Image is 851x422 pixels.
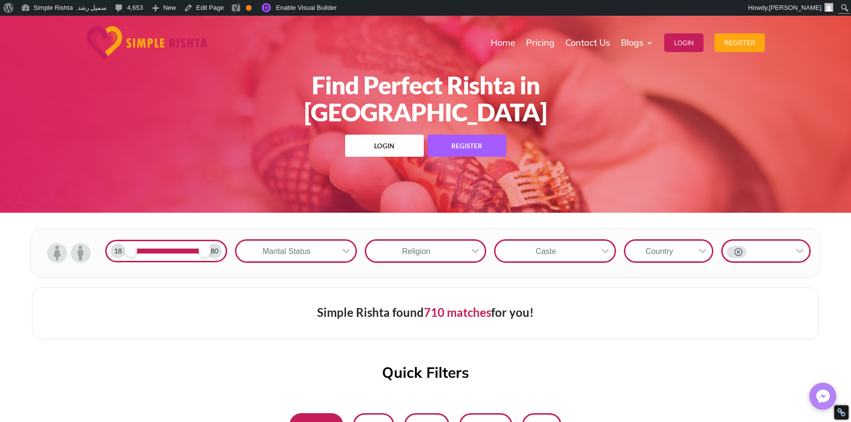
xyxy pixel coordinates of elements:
[714,18,765,67] a: Register
[366,241,467,261] div: Religion
[664,18,704,67] a: Login
[424,141,506,150] a: Register
[213,72,639,131] h1: Find Perfect Rishta in [GEOGRAPHIC_DATA]
[621,18,653,67] a: Blogs
[714,33,765,52] button: Register
[246,5,252,11] div: OK
[837,408,846,417] div: Restore Info Box &#10;&#10;NoFollow Info:&#10; META-Robots NoFollow: &#09;true&#10; META-Robots N...
[625,241,693,261] div: Country
[345,141,424,150] a: Login
[565,18,610,67] a: Contact Us
[207,244,222,258] div: 80
[813,387,833,406] img: Messenger
[491,18,515,67] a: Home
[496,241,596,261] div: Caste
[526,18,555,67] a: Pricing
[664,33,704,52] button: Login
[424,305,491,319] span: 710 matches
[382,365,469,385] h3: Quick Filters
[345,135,424,157] button: Login
[428,135,506,157] button: Register
[111,244,125,258] div: 18
[769,4,822,11] span: [PERSON_NAME]
[317,305,534,319] span: Simple Rishta found for you!
[236,241,337,261] div: Marital Status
